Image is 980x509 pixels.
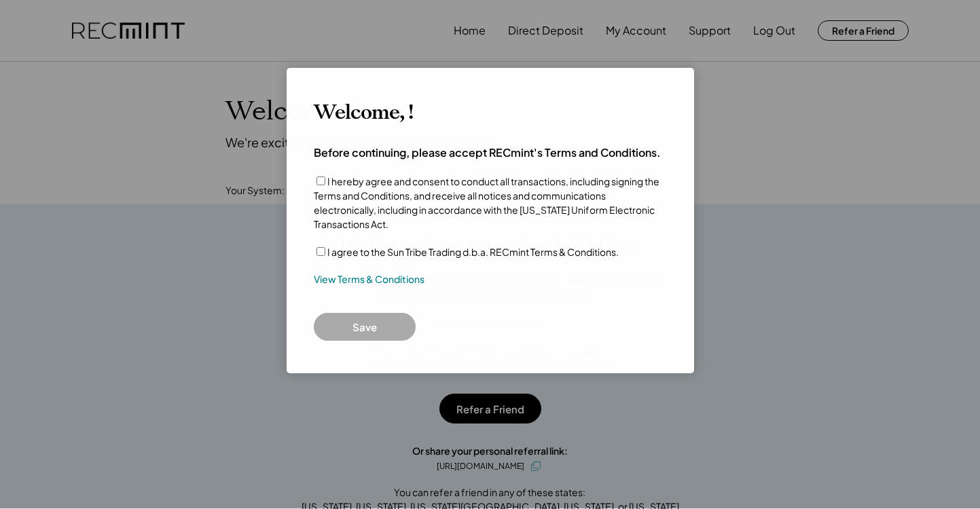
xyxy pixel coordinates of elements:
[314,273,424,286] a: View Terms & Conditions
[314,175,659,230] label: I hereby agree and consent to conduct all transactions, including signing the Terms and Condition...
[314,100,413,125] h3: Welcome, !
[314,145,661,160] h4: Before continuing, please accept RECmint's Terms and Conditions.
[314,313,416,341] button: Save
[327,246,619,258] label: I agree to the Sun Tribe Trading d.b.a. RECmint Terms & Conditions.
